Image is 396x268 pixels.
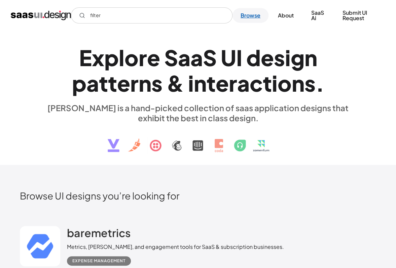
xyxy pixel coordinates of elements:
div: U [220,45,236,71]
img: text, icon, saas logo [96,123,300,158]
div: . [315,70,324,96]
div: x [92,45,104,71]
div: r [138,45,147,71]
div: i [188,70,193,96]
a: baremetrics [67,226,131,243]
div: S [164,45,178,71]
div: l [118,45,124,71]
div: p [104,45,118,71]
div: d [246,45,260,71]
h1: Explore SaaS UI design patterns & interactions. [43,45,353,96]
div: o [124,45,138,71]
div: I [236,45,242,71]
div: o [277,70,291,96]
div: S [203,45,216,71]
div: a [86,70,99,96]
h2: baremetrics [67,226,131,239]
div: s [274,45,285,71]
form: Email Form [71,7,232,24]
div: c [249,70,262,96]
div: n [138,70,151,96]
div: i [272,70,277,96]
div: s [151,70,162,96]
div: n [291,70,304,96]
a: home [11,10,71,21]
div: t [99,70,108,96]
div: Expense Management [72,257,125,265]
div: e [215,70,228,96]
div: t [206,70,215,96]
div: & [166,70,184,96]
div: i [285,45,290,71]
div: a [178,45,190,71]
a: Browse [232,8,268,23]
div: n [304,45,317,71]
div: Metrics, [PERSON_NAME], and engagement tools for SaaS & subscription businesses. [67,243,284,251]
div: E [79,45,92,71]
div: r [228,70,237,96]
a: About [270,8,302,23]
div: a [190,45,203,71]
div: e [117,70,130,96]
div: s [304,70,315,96]
div: g [290,45,304,71]
h2: Browse UI designs you’re looking for [20,190,376,202]
div: p [72,70,86,96]
div: e [147,45,160,71]
div: a [237,70,249,96]
div: t [262,70,272,96]
div: [PERSON_NAME] is a hand-picked collection of saas application designs that exhibit the best in cl... [43,103,353,123]
div: n [193,70,206,96]
div: r [130,70,138,96]
div: e [260,45,274,71]
div: t [108,70,117,96]
input: Search UI designs you're looking for... [71,7,232,24]
a: Submit UI Request [334,5,385,26]
a: SaaS Ai [303,5,333,26]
